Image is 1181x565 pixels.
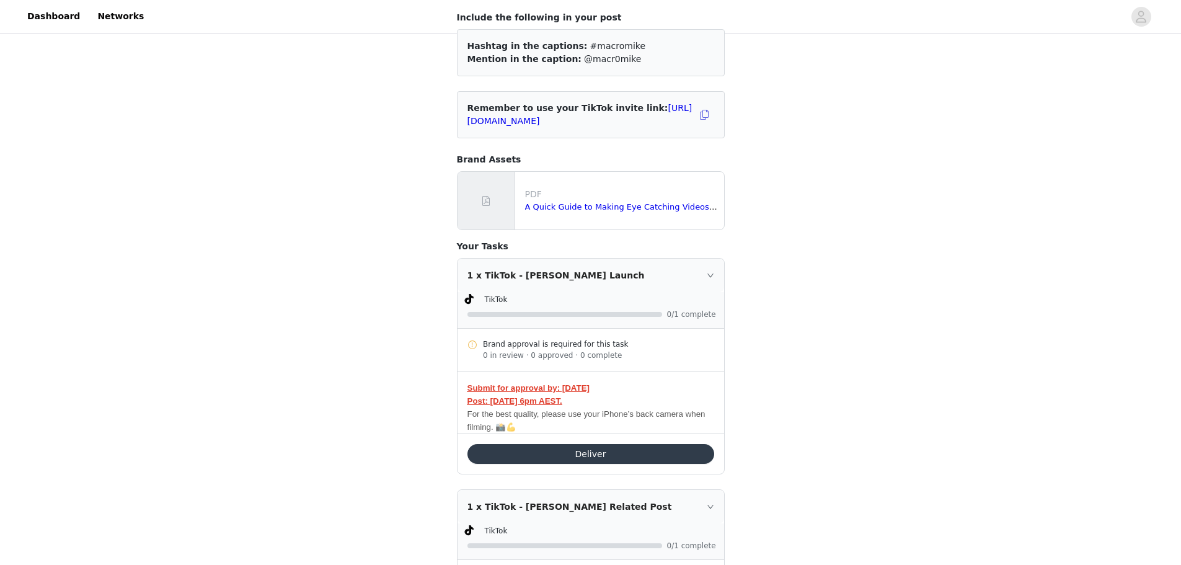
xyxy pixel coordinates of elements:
div: 0 in review · 0 approved · 0 complete [483,350,714,361]
div: icon: right1 x TikTok - [PERSON_NAME] Launch [458,259,724,292]
div: icon: right1 x TikTok - [PERSON_NAME] Related Post [458,490,724,523]
span: Remember to use your TikTok invite link: [467,103,692,126]
span: For the best quality, please use your iPhone’s back camera when filming. 📸💪 [467,409,706,432]
span: Hashtag in the captions: [467,41,588,51]
span: 0/1 complete [667,542,717,549]
div: avatar [1135,7,1147,27]
span: @macr0mike [584,54,641,64]
p: PDF [525,188,719,201]
h4: Your Tasks [457,240,725,253]
i: icon: right [707,272,714,279]
a: Networks [90,2,151,30]
a: A Quick Guide to Making Eye Catching Videos.pdf [525,202,725,211]
div: Brand approval is required for this task [483,339,714,350]
span: Mention in the caption: [467,54,582,64]
i: icon: right [707,503,714,510]
a: Dashboard [20,2,87,30]
h4: Include the following in your post [457,11,725,24]
span: 0/1 complete [667,311,717,318]
strong: Submit for approval by: [DATE] Post: [DATE] 6pm AEST. [467,383,590,406]
button: Deliver [467,444,714,464]
h4: Brand Assets [457,153,725,166]
span: TikTok [485,295,508,304]
span: #macromike [590,41,645,51]
span: TikTok [485,527,508,535]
